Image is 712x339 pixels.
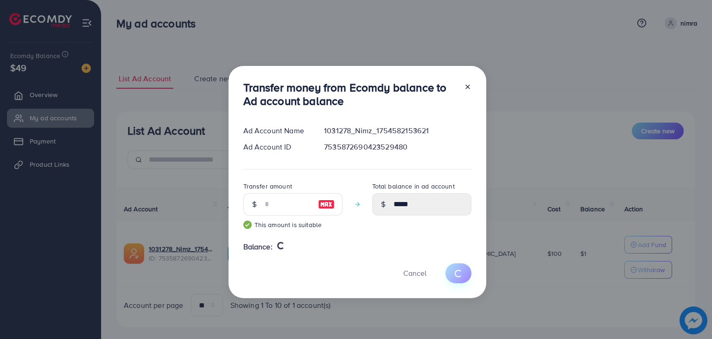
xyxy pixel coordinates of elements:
[403,268,426,278] span: Cancel
[243,220,343,229] small: This amount is suitable
[318,199,335,210] img: image
[372,182,455,191] label: Total balance in ad account
[236,142,317,152] div: Ad Account ID
[243,221,252,229] img: guide
[317,125,478,136] div: 1031278_Nimz_1754582153621
[243,182,292,191] label: Transfer amount
[243,241,273,252] span: Balance:
[243,81,457,108] h3: Transfer money from Ecomdy balance to Ad account balance
[236,125,317,136] div: Ad Account Name
[317,142,478,152] div: 7535872690423529480
[392,263,438,283] button: Cancel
